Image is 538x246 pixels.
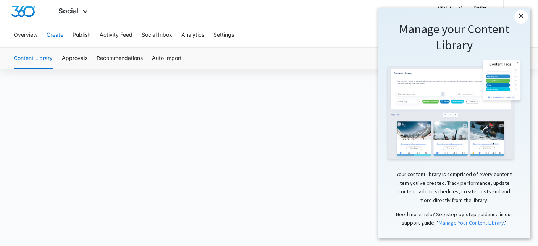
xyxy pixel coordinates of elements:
h1: Manage your Content Library [8,14,145,45]
button: Approvals [62,48,87,69]
p: Need more help? See step-by-step guidance in our support guide, " " [8,202,145,220]
span: Social [58,7,79,15]
button: Settings [213,23,234,47]
p: Your content library is comprised of every content item you've created. Track performance, update... [8,162,145,197]
button: Recommendations [97,48,143,69]
button: Overview [14,23,37,47]
button: Auto Import [152,48,182,69]
button: Content Library [14,48,53,69]
a: Close modal [137,2,150,16]
button: Social Inbox [142,23,172,47]
button: Publish [73,23,90,47]
button: Create [47,23,63,47]
a: Manage Your Content Library. [61,212,127,218]
button: Activity Feed [100,23,132,47]
button: Analytics [181,23,204,47]
div: account name [436,6,492,12]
